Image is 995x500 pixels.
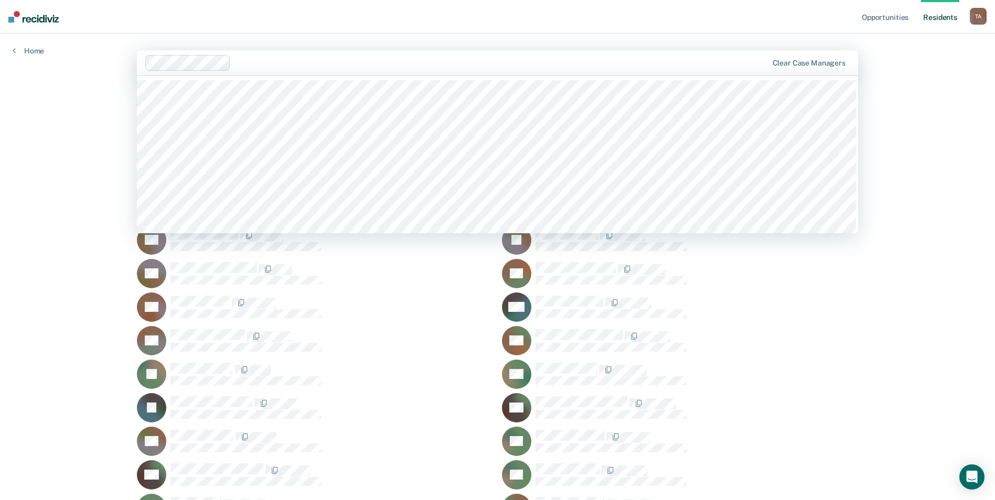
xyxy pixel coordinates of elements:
[970,8,987,25] div: T A
[13,46,44,56] a: Home
[773,59,846,68] div: Clear case managers
[970,8,987,25] button: TA
[959,464,985,490] div: Open Intercom Messenger
[8,11,59,23] img: Recidiviz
